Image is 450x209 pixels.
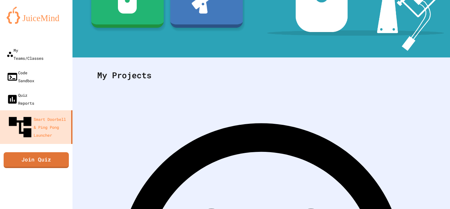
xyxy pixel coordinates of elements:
[91,62,432,88] div: My Projects
[4,152,69,168] a: Join Quiz
[7,114,69,141] div: Smart Doorbell & Ping Pong Launcher
[7,46,43,62] div: My Teams/Classes
[7,69,34,85] div: Code Sandbox
[7,91,34,107] div: Quiz Reports
[7,7,66,24] img: logo-orange.svg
